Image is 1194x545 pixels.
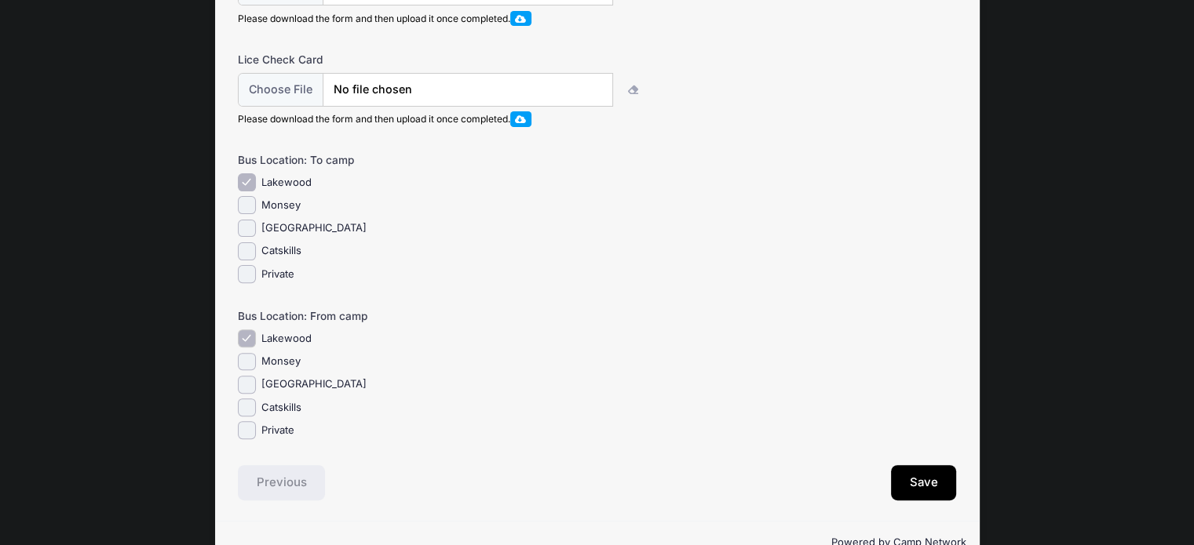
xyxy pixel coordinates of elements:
[238,52,477,67] label: Lice Check Card
[238,111,657,126] div: Please download the form and then upload it once completed.
[261,198,301,213] label: Monsey
[261,243,301,259] label: Catskills
[261,354,301,369] label: Monsey
[261,175,312,191] label: Lakewood
[238,152,477,168] label: Bus Location: To camp
[261,267,294,282] label: Private
[261,331,312,347] label: Lakewood
[891,465,957,501] button: Save
[261,400,301,416] label: Catskills
[261,423,294,438] label: Private
[238,308,477,324] label: Bus Location: From camp
[261,220,367,236] label: [GEOGRAPHIC_DATA]
[261,376,367,392] label: [GEOGRAPHIC_DATA]
[238,11,657,26] div: Please download the form and then upload it once completed.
